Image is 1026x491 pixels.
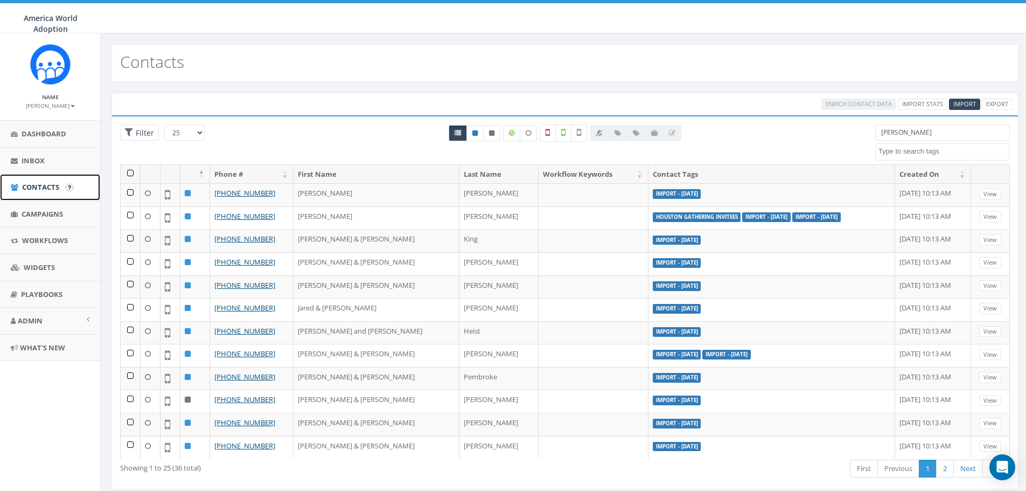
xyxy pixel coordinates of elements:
[653,189,701,199] label: Import - [DATE]
[895,367,971,390] td: [DATE] 10:13 AM
[895,252,971,275] td: [DATE] 10:13 AM
[459,344,539,367] td: [PERSON_NAME]
[898,99,947,110] a: Import Stats
[21,289,62,299] span: Playbooks
[18,316,43,326] span: Admin
[459,275,539,299] td: [PERSON_NAME]
[989,454,1015,480] div: Open Intercom Messenger
[120,125,159,141] span: Advance Filter
[979,326,1001,337] a: View
[895,413,971,436] td: [DATE] 10:13 AM
[702,350,751,359] label: Import - [DATE]
[26,102,75,109] small: [PERSON_NAME]
[979,280,1001,292] a: View
[982,460,1010,478] a: Last
[936,460,954,478] a: 2
[294,413,459,436] td: [PERSON_NAME] & [PERSON_NAME]
[979,303,1001,314] a: View
[294,436,459,459] td: [PERSON_NAME] & [PERSON_NAME]
[472,130,478,136] i: This phone number is subscribed and will receive texts.
[214,257,275,267] a: [PHONE_NUMBER]
[466,125,484,141] a: Active
[294,367,459,390] td: [PERSON_NAME] & [PERSON_NAME]
[294,229,459,252] td: [PERSON_NAME] & [PERSON_NAME]
[210,165,294,184] th: Phone #: activate to sort column ascending
[653,442,701,452] label: Import - [DATE]
[653,419,701,428] label: Import - [DATE]
[895,229,971,252] td: [DATE] 10:13 AM
[895,344,971,367] td: [DATE] 10:13 AM
[483,125,500,141] a: Opted Out
[133,128,154,138] span: Filter
[979,395,1001,406] a: View
[979,372,1001,383] a: View
[459,390,539,413] td: [PERSON_NAME]
[459,206,539,230] td: [PERSON_NAME]
[22,209,63,219] span: Campaigns
[895,436,971,459] td: [DATE] 10:13 AM
[895,275,971,299] td: [DATE] 10:13 AM
[214,395,275,404] a: [PHONE_NUMBER]
[895,390,971,413] td: [DATE] 10:13 AM
[214,372,275,382] a: [PHONE_NUMBER]
[648,165,896,184] th: Contact Tags
[877,460,919,478] a: Previous
[850,460,878,478] a: First
[459,252,539,275] td: [PERSON_NAME]
[214,326,275,336] a: [PHONE_NUMBER]
[459,321,539,344] td: Heist
[895,183,971,206] td: [DATE] 10:13 AM
[214,441,275,451] a: [PHONE_NUMBER]
[979,234,1001,246] a: View
[895,321,971,344] td: [DATE] 10:13 AM
[653,281,701,291] label: Import - [DATE]
[555,125,571,142] label: Validated
[520,125,537,141] label: Data not Enriched
[540,125,556,142] label: Not a Mobile
[653,304,701,314] label: Import - [DATE]
[653,350,701,359] label: Import - [DATE]
[42,93,59,101] small: Name
[66,184,73,191] input: Submit
[489,130,494,136] i: This phone number is unsubscribed and has opted-out of all texts.
[22,129,66,139] span: Dashboard
[120,459,481,473] div: Showing 1 to 25 (36 total)
[294,165,459,184] th: First Name
[294,344,459,367] td: [PERSON_NAME] & [PERSON_NAME]
[949,99,980,110] a: Import
[22,156,45,165] span: Inbox
[653,236,701,245] label: Import - [DATE]
[653,396,701,405] label: Import - [DATE]
[895,298,971,321] td: [DATE] 10:13 AM
[214,188,275,198] a: [PHONE_NUMBER]
[459,413,539,436] td: [PERSON_NAME]
[294,206,459,230] td: [PERSON_NAME]
[214,234,275,244] a: [PHONE_NUMBER]
[30,44,71,85] img: Rally_Corp_Icon.png
[953,100,976,108] span: CSV files only
[294,390,459,413] td: [PERSON_NAME] & [PERSON_NAME]
[459,298,539,321] td: [PERSON_NAME]
[895,165,971,184] th: Created On: activate to sort column ascending
[979,257,1001,268] a: View
[294,321,459,344] td: [PERSON_NAME] and [PERSON_NAME]
[24,13,78,34] span: America World Adoption
[214,303,275,313] a: [PHONE_NUMBER]
[792,212,841,222] label: Import - [DATE]
[294,183,459,206] td: [PERSON_NAME]
[979,211,1001,223] a: View
[459,183,539,206] td: [PERSON_NAME]
[875,125,1010,141] input: Type to search
[742,212,791,222] label: Import - [DATE]
[979,441,1001,452] a: View
[982,99,1013,110] a: Export
[459,165,539,184] th: Last Name
[214,418,275,427] a: [PHONE_NUMBER]
[214,349,275,358] a: [PHONE_NUMBER]
[294,298,459,321] td: Jared & [PERSON_NAME]
[953,100,976,108] span: Import
[449,125,467,141] a: All contacts
[294,275,459,299] td: [PERSON_NAME] & [PERSON_NAME]
[120,53,184,71] h2: Contacts
[953,460,983,478] a: Next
